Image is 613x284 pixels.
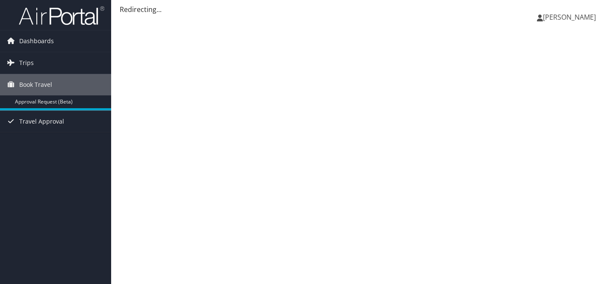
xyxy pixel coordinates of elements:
span: [PERSON_NAME] [543,12,596,22]
a: [PERSON_NAME] [537,4,604,30]
span: Dashboards [19,30,54,52]
img: airportal-logo.png [19,6,104,26]
span: Travel Approval [19,111,64,132]
span: Book Travel [19,74,52,95]
span: Trips [19,52,34,74]
div: Redirecting... [120,4,604,15]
